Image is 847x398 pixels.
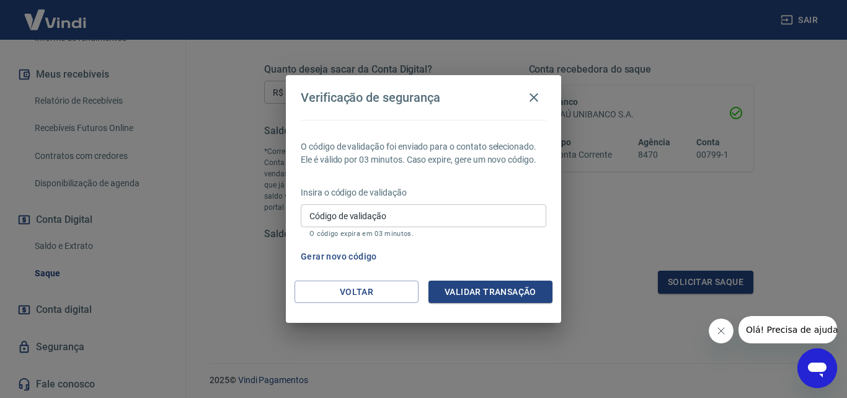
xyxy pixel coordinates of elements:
[309,230,538,238] p: O código expira em 03 minutos.
[301,140,546,166] p: O código de validação foi enviado para o contato selecionado. Ele é válido por 03 minutos. Caso e...
[296,245,382,268] button: Gerar novo código
[797,348,837,388] iframe: Botão para abrir a janela de mensagens
[301,90,440,105] h4: Verificação de segurança
[295,281,419,304] button: Voltar
[7,9,104,19] span: Olá! Precisa de ajuda?
[428,281,552,304] button: Validar transação
[738,316,837,343] iframe: Mensagem da empresa
[301,186,546,199] p: Insira o código de validação
[709,319,734,343] iframe: Fechar mensagem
